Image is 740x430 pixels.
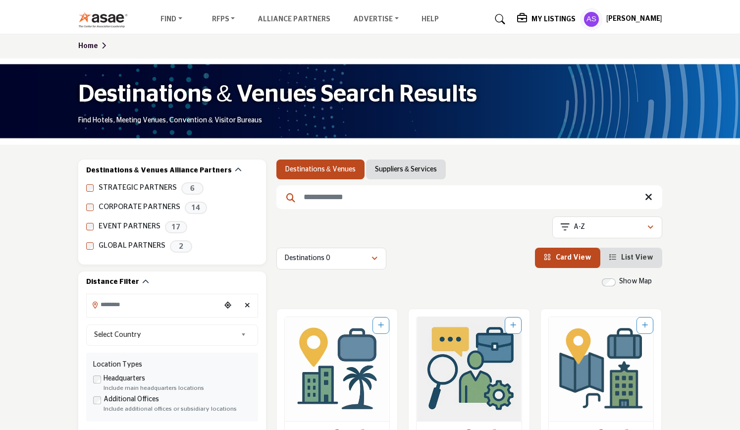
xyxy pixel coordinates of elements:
[581,8,602,30] button: Show hide supplier dropdown
[535,248,600,268] li: Card View
[104,394,159,405] label: Additional Offices
[375,164,437,174] a: Suppliers & Services
[609,254,653,261] a: View List
[600,248,662,268] li: List View
[606,14,662,24] h5: [PERSON_NAME]
[78,79,477,110] h1: Destinations & Venues Search Results
[549,317,654,421] a: Open Listing in new tab
[78,11,133,28] img: Site Logo
[170,240,192,253] span: 2
[556,254,591,261] span: Card View
[86,204,94,211] input: CORPORATE PARTNERS checkbox
[78,43,109,50] a: Home
[220,295,235,317] div: Choose your current location
[417,317,522,421] a: Open Listing in new tab
[86,184,94,192] input: STRATEGIC PARTNERS checkbox
[642,322,648,329] a: Add To List
[510,322,516,329] a: Add To List
[619,276,652,287] label: Show Map
[93,360,251,370] div: Location Types
[552,216,662,238] button: A-Z
[258,16,330,23] a: Alliance Partners
[78,116,262,126] p: Find Hotels, Meeting Venues, Convention & Visitor Bureaus
[104,405,251,414] div: Include additional offices or subsidiary locations
[104,384,251,393] div: Include main headquarters locations
[104,374,145,384] label: Headquarters
[417,317,522,421] img: 1Concier
[86,166,232,176] h2: Destinations & Venues Alliance Partners
[485,11,512,27] a: Search
[549,317,654,421] img: 21c Museum Hotel Lexington
[346,12,406,26] a: Advertise
[544,254,591,261] a: View Card
[517,13,576,25] div: My Listings
[574,222,585,232] p: A-Z
[285,254,330,264] p: Destinations 0
[165,221,187,233] span: 17
[94,329,237,341] span: Select Country
[86,223,94,230] input: EVENT PARTNERS checkbox
[99,182,177,194] label: STRATEGIC PARTNERS
[99,202,180,213] label: CORPORATE PARTNERS
[285,164,356,174] a: Destinations & Venues
[181,182,204,195] span: 6
[86,242,94,250] input: GLOBAL PARTNERS checkbox
[378,322,384,329] a: Add To List
[240,295,255,317] div: Clear search location
[185,202,207,214] span: 14
[86,277,139,287] h2: Distance Filter
[285,317,390,421] a: Open Listing in new tab
[276,248,386,269] button: Destinations 0
[285,317,390,421] img: 1970
[276,185,662,209] input: Search Keyword
[621,254,653,261] span: List View
[531,15,576,24] h5: My Listings
[205,12,242,26] a: RFPs
[87,295,220,315] input: Search Location
[154,12,189,26] a: Find
[99,240,165,252] label: GLOBAL PARTNERS
[422,16,439,23] a: Help
[99,221,160,232] label: EVENT PARTNERS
